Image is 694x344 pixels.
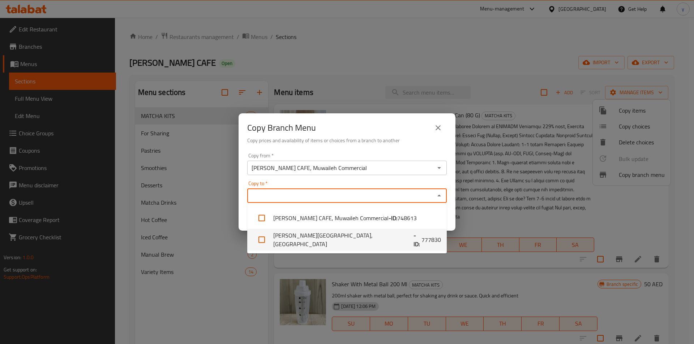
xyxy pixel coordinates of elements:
[421,235,441,244] span: 777830
[429,119,447,136] button: close
[434,163,444,173] button: Open
[247,122,316,134] h2: Copy Branch Menu
[397,214,417,222] span: 748613
[414,231,421,248] b: - ID:
[247,136,447,144] h6: Copy prices and availability of items or choices from a branch to another
[247,229,447,251] li: [PERSON_NAME][GEOGRAPHIC_DATA], [GEOGRAPHIC_DATA]
[247,207,447,229] li: [PERSON_NAME] CAFE, Muwaileh Commercial
[389,214,397,222] b: - ID:
[434,191,444,201] button: Close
